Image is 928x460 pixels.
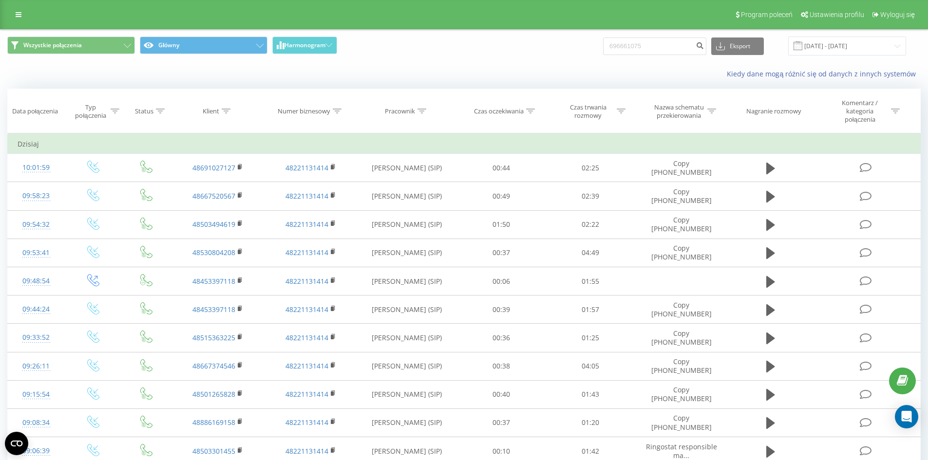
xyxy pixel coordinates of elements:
div: Nazwa schematu przekierowania [653,103,705,120]
div: Status [135,107,153,115]
td: [PERSON_NAME] (SIP) [357,352,457,380]
td: Copy [PHONE_NUMBER] [635,295,727,324]
span: Ustawienia profilu [810,11,864,18]
a: 48501265828 [192,389,235,399]
div: 09:33:52 [18,328,55,347]
td: 01:55 [546,267,635,295]
td: 02:39 [546,182,635,210]
div: 09:15:54 [18,385,55,404]
span: Harmonogram [284,42,325,49]
div: Czas oczekiwania [474,107,524,115]
button: Open CMP widget [5,432,28,455]
td: [PERSON_NAME] (SIP) [357,154,457,182]
td: Copy [PHONE_NUMBER] [635,182,727,210]
td: [PERSON_NAME] (SIP) [357,408,457,437]
a: 48221131414 [285,446,328,456]
div: 10:01:59 [18,158,55,177]
td: Copy [PHONE_NUMBER] [635,324,727,352]
td: 04:05 [546,352,635,380]
div: Data połączenia [12,107,58,115]
button: Wszystkie połączenia [7,37,135,54]
td: 00:06 [457,267,546,295]
a: 48515363225 [192,333,235,342]
a: 48691027127 [192,163,235,172]
div: Komentarz / kategoria połączenia [832,99,889,124]
div: 09:44:24 [18,300,55,319]
span: Wszystkie połączenia [23,41,82,49]
button: Główny [140,37,267,54]
td: 01:25 [546,324,635,352]
a: 48221131414 [285,191,328,201]
td: [PERSON_NAME] (SIP) [357,267,457,295]
a: 48530804208 [192,248,235,257]
div: Pracownik [385,107,415,115]
a: 48453397118 [192,276,235,286]
td: 04:49 [546,239,635,267]
a: 48221131414 [285,248,328,257]
td: Copy [PHONE_NUMBER] [635,380,727,408]
td: 00:36 [457,324,546,352]
td: Copy [PHONE_NUMBER] [635,210,727,239]
td: [PERSON_NAME] (SIP) [357,182,457,210]
div: 09:53:41 [18,243,55,262]
div: 09:26:11 [18,357,55,376]
td: 00:38 [457,352,546,380]
a: 48503301455 [192,446,235,456]
td: 00:40 [457,380,546,408]
td: 01:43 [546,380,635,408]
div: 09:08:34 [18,413,55,432]
td: Copy [PHONE_NUMBER] [635,154,727,182]
td: 00:37 [457,408,546,437]
a: 48667520567 [192,191,235,201]
td: 02:25 [546,154,635,182]
td: 02:22 [546,210,635,239]
a: 48221131414 [285,389,328,399]
a: 48453397118 [192,305,235,314]
td: Copy [PHONE_NUMBER] [635,239,727,267]
td: Copy [PHONE_NUMBER] [635,352,727,380]
div: Open Intercom Messenger [895,405,918,428]
div: 09:48:54 [18,272,55,291]
a: 48503494619 [192,220,235,229]
td: [PERSON_NAME] (SIP) [357,210,457,239]
td: [PERSON_NAME] (SIP) [357,324,457,352]
a: 48221131414 [285,361,328,370]
span: Wyloguj się [880,11,915,18]
a: 48221131414 [285,276,328,286]
div: 09:54:32 [18,215,55,234]
td: [PERSON_NAME] (SIP) [357,295,457,324]
a: 48221131414 [285,333,328,342]
div: Typ połączenia [73,103,108,120]
div: Czas trwania rozmowy [562,103,614,120]
div: Klient [203,107,219,115]
input: Wyszukiwanie według numeru [603,37,706,55]
td: [PERSON_NAME] (SIP) [357,380,457,408]
a: 48221131414 [285,418,328,427]
td: 00:39 [457,295,546,324]
span: Program poleceń [741,11,793,18]
td: 00:44 [457,154,546,182]
a: 48667374546 [192,361,235,370]
div: Numer biznesowy [278,107,330,115]
td: 01:50 [457,210,546,239]
a: 48221131414 [285,163,328,172]
td: [PERSON_NAME] (SIP) [357,239,457,267]
td: Copy [PHONE_NUMBER] [635,408,727,437]
a: 48221131414 [285,305,328,314]
td: 00:49 [457,182,546,210]
td: Dzisiaj [8,134,921,154]
button: Eksport [711,37,764,55]
td: 00:37 [457,239,546,267]
div: Nagranie rozmowy [746,107,801,115]
td: 01:57 [546,295,635,324]
div: 09:58:23 [18,186,55,205]
button: Harmonogram [272,37,337,54]
a: Kiedy dane mogą różnić się od danych z innych systemów [727,69,921,78]
td: 01:20 [546,408,635,437]
a: 48886169158 [192,418,235,427]
span: Ringostat responsible ma... [646,442,717,460]
a: 48221131414 [285,220,328,229]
